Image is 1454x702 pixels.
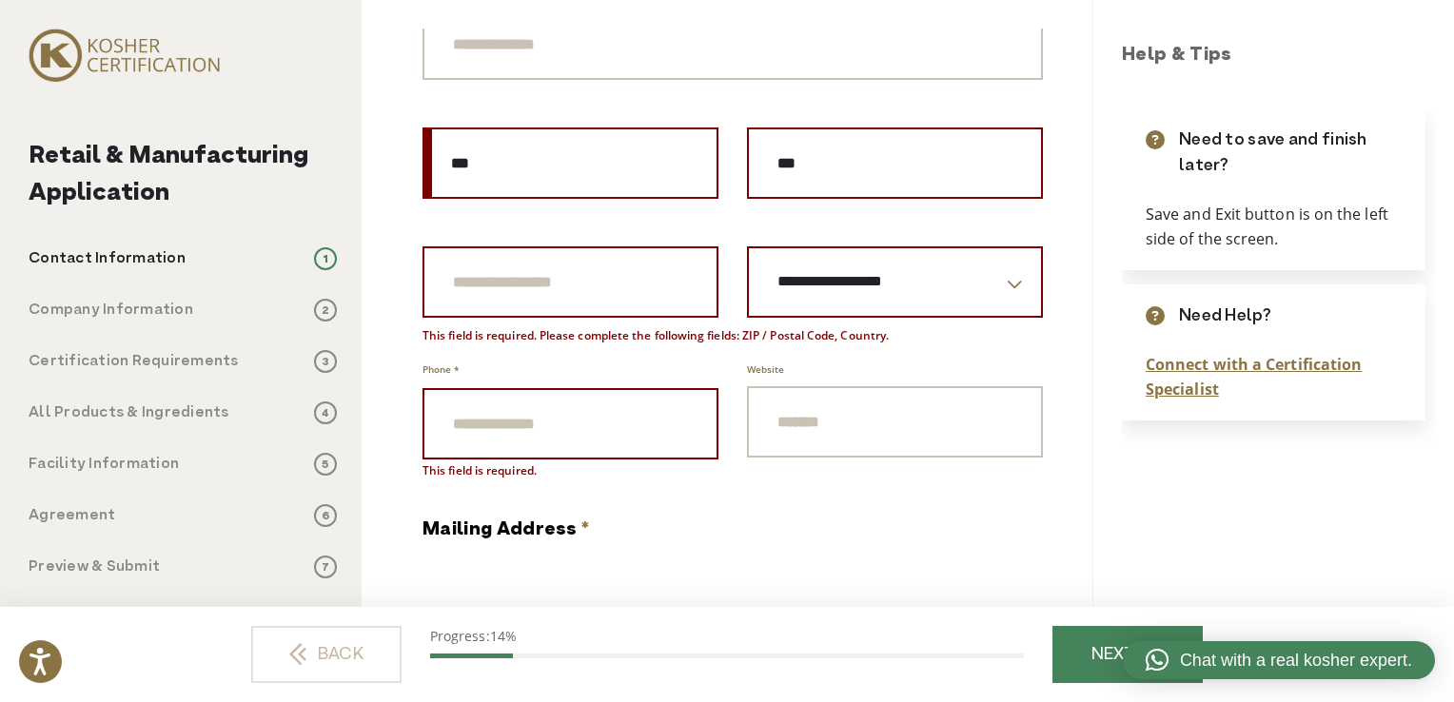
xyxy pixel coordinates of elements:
[422,517,589,545] legend: Mailing Address
[29,350,239,373] p: Certification Requirements
[29,299,193,322] p: Company Information
[1052,626,1203,683] a: NEXT
[29,247,186,270] p: Contact Information
[314,247,337,270] span: 1
[490,627,517,645] span: 14%
[29,556,160,578] p: Preview & Submit
[29,138,337,212] h2: Retail & Manufacturing Application
[422,462,718,479] div: This field is required.
[314,556,337,578] span: 7
[314,299,337,322] span: 2
[1179,303,1271,329] p: Need Help?
[29,504,115,527] p: Agreement
[29,401,229,424] p: All Products & Ingredients
[314,453,337,476] span: 5
[1146,354,1362,400] a: Connect with a Certification Specialist
[422,327,1043,344] div: This field is required. Please complete the following fields: ZIP / Postal Code, Country.
[1123,641,1435,679] a: Chat with a real kosher expert.
[314,350,337,373] span: 3
[1122,42,1435,70] h3: Help & Tips
[1179,127,1402,179] p: Need to save and finish later?
[422,360,459,379] label: Phone
[29,453,179,476] p: Facility Information
[1180,648,1412,673] span: Chat with a real kosher expert.
[314,401,337,424] span: 4
[747,362,784,377] label: Website
[314,504,337,527] span: 6
[430,626,1024,646] p: Progress:
[1146,203,1402,251] p: Save and Exit button is on the left side of the screen.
